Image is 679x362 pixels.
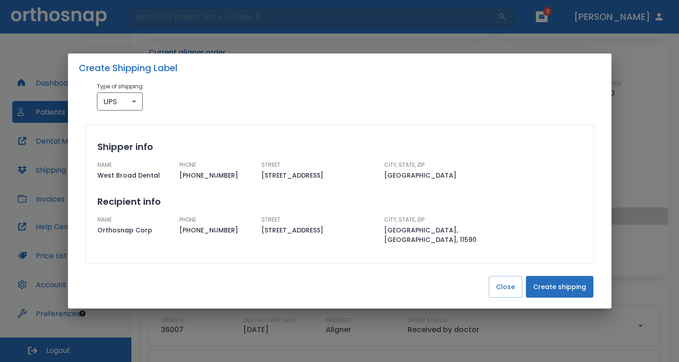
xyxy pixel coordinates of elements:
span: [PHONE_NUMBER] [179,171,254,180]
h2: Shipper info [97,140,582,154]
p: NAME [97,216,172,224]
p: STREET [261,216,377,224]
p: PHONE [179,216,254,224]
span: Orthosnap Corp [97,226,172,235]
span: [GEOGRAPHIC_DATA], [GEOGRAPHIC_DATA], 11590 [384,226,500,245]
button: Create shipping [526,276,593,298]
p: CITY, STATE, ZIP [384,216,500,224]
span: [STREET_ADDRESS] [261,226,377,235]
h2: Recipient info [97,195,582,208]
div: UPS [97,92,143,111]
span: [GEOGRAPHIC_DATA] [384,171,500,180]
p: NAME [97,161,172,169]
h2: Create Shipping Label [68,53,612,82]
p: STREET [261,161,377,169]
button: Close [489,276,522,298]
p: PHONE [179,161,254,169]
p: Type of shipping [97,82,143,91]
span: [PHONE_NUMBER] [179,226,254,235]
span: West Broad Dental [97,171,172,180]
p: CITY, STATE, ZIP [384,161,500,169]
span: [STREET_ADDRESS] [261,171,377,180]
